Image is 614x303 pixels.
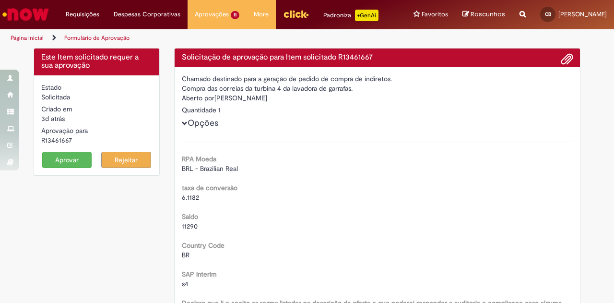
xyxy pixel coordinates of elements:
[182,74,573,84] div: Chamado destinado para a geração de pedido de compra de indiretos.
[422,10,448,19] span: Favoritos
[182,84,573,93] div: Compra das correias da turbina 4 da lavadora de garrafas.
[182,251,189,259] span: BR
[182,53,573,62] h4: Solicitação de aprovação para Item solicitado R13461667
[195,10,229,19] span: Aprovações
[182,241,224,250] b: Country Code
[42,152,92,168] button: Aprovar
[254,10,269,19] span: More
[41,92,152,102] div: Solicitada
[182,279,189,288] span: s4
[182,270,217,279] b: SAP Interim
[41,83,61,92] label: Estado
[545,11,551,17] span: CB
[283,7,309,21] img: click_logo_yellow_360x200.png
[182,193,199,202] span: 6.1182
[231,11,239,19] span: 11
[41,114,65,123] time: 29/08/2025 10:55:57
[182,93,214,103] label: Aberto por
[182,212,198,221] b: Saldo
[41,104,72,114] label: Criado em
[182,105,573,115] div: Quantidade 1
[41,126,88,135] label: Aprovação para
[355,10,378,21] p: +GenAi
[41,114,65,123] span: 3d atrás
[462,10,505,19] a: Rascunhos
[41,53,152,70] h4: Este Item solicitado requer a sua aprovação
[7,29,402,47] ul: Trilhas de página
[66,10,99,19] span: Requisições
[64,34,130,42] a: Formulário de Aprovação
[114,10,180,19] span: Despesas Corporativas
[558,10,607,18] span: [PERSON_NAME]
[101,152,151,168] button: Rejeitar
[471,10,505,19] span: Rascunhos
[323,10,378,21] div: Padroniza
[1,5,50,24] img: ServiceNow
[41,114,152,123] div: 29/08/2025 10:55:57
[41,135,152,145] div: R13461667
[182,183,237,192] b: taxa de conversão
[182,222,198,230] span: 11290
[11,34,44,42] a: Página inicial
[182,164,238,173] span: BRL - Brazilian Real
[182,155,216,163] b: RPA Moeda
[182,93,573,105] div: [PERSON_NAME]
